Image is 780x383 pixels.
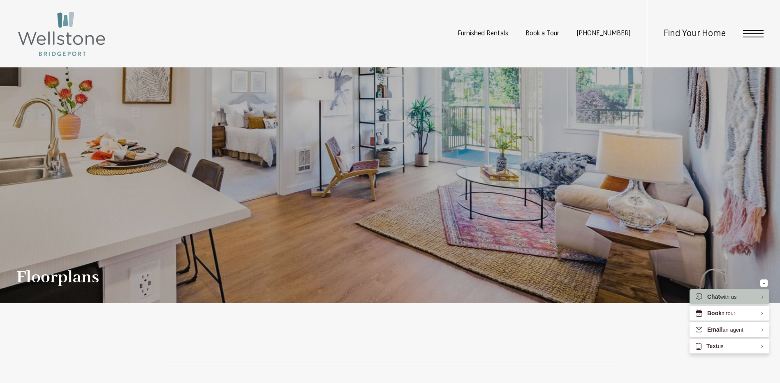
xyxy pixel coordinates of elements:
a: Find Your Home [664,29,726,39]
a: Furnished Rentals [458,30,508,37]
h1: Floorplans [16,268,99,287]
a: Call us at (253) 400-3144 [576,30,630,37]
span: [PHONE_NUMBER] [576,30,630,37]
button: Open Menu [743,30,764,37]
a: Book a Tour [525,30,559,37]
img: Wellstone [16,10,107,58]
